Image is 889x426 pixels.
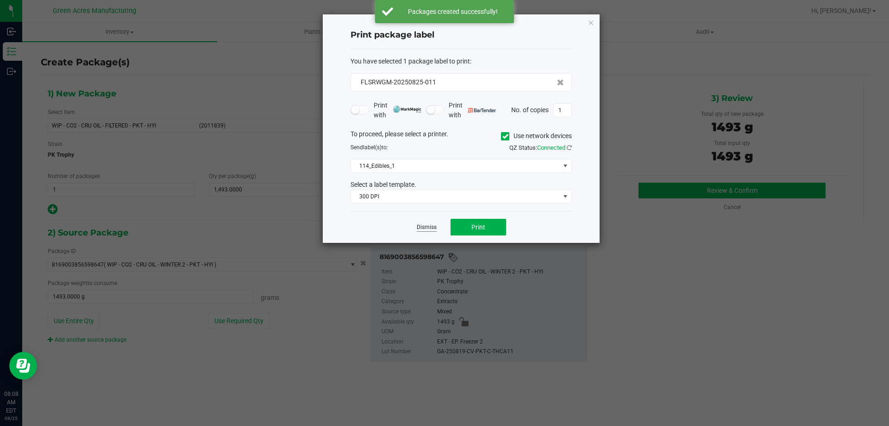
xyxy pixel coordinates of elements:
span: 300 DPI [351,190,560,203]
span: Connected [537,144,565,151]
div: To proceed, please select a printer. [344,129,579,143]
button: Print [451,219,506,235]
span: FLSRWGM-20250825-011 [361,78,436,86]
span: Print [471,223,485,231]
div: : [351,57,572,66]
span: Print with [449,101,496,120]
span: Send to: [351,144,388,151]
label: Use network devices [501,131,572,141]
img: mark_magic_cybra.png [393,106,421,113]
h4: Print package label [351,29,572,41]
span: You have selected 1 package label to print [351,57,470,65]
iframe: Resource center [9,352,37,380]
span: No. of copies [511,106,549,113]
span: QZ Status: [509,144,572,151]
div: Packages created successfully! [398,7,507,16]
span: Print with [374,101,421,120]
img: bartender.png [468,108,496,113]
a: Dismiss [417,223,437,231]
span: 114_Edibles_1 [351,159,560,172]
div: Select a label template. [344,180,579,190]
span: label(s) [363,144,382,151]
